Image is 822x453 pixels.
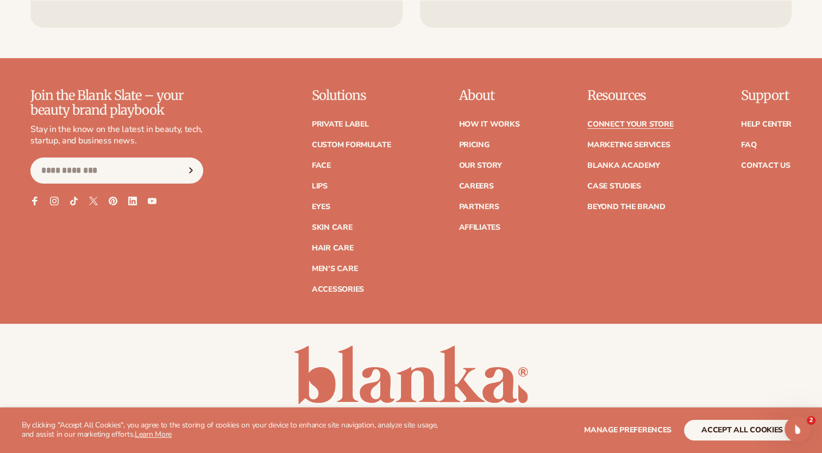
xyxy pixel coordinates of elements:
[312,286,364,293] a: Accessories
[741,162,790,169] a: Contact Us
[459,89,519,103] p: About
[459,121,519,128] a: How It Works
[312,89,391,103] p: Solutions
[30,124,203,147] p: Stay in the know on the latest in beauty, tech, startup, and business news.
[459,183,493,190] a: Careers
[584,425,672,435] span: Manage preferences
[587,89,673,103] p: Resources
[312,141,391,149] a: Custom formulate
[312,162,331,169] a: Face
[459,141,489,149] a: Pricing
[312,203,330,211] a: Eyes
[587,203,666,211] a: Beyond the brand
[30,89,203,117] p: Join the Blank Slate – your beauty brand playbook
[587,121,673,128] a: Connect your store
[22,421,446,439] p: By clicking "Accept All Cookies", you agree to the storing of cookies on your device to enhance s...
[684,420,800,441] button: accept all cookies
[584,420,672,441] button: Manage preferences
[179,158,203,184] button: Subscribe
[135,429,172,439] a: Learn More
[785,416,811,442] iframe: Intercom live chat
[587,183,641,190] a: Case Studies
[741,121,792,128] a: Help Center
[741,141,756,149] a: FAQ
[587,162,660,169] a: Blanka Academy
[312,183,328,190] a: Lips
[312,121,368,128] a: Private label
[807,416,815,425] span: 2
[312,244,353,252] a: Hair Care
[459,162,501,169] a: Our Story
[459,224,500,231] a: Affiliates
[459,203,499,211] a: Partners
[312,265,357,273] a: Men's Care
[741,89,792,103] p: Support
[587,141,670,149] a: Marketing services
[312,224,352,231] a: Skin Care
